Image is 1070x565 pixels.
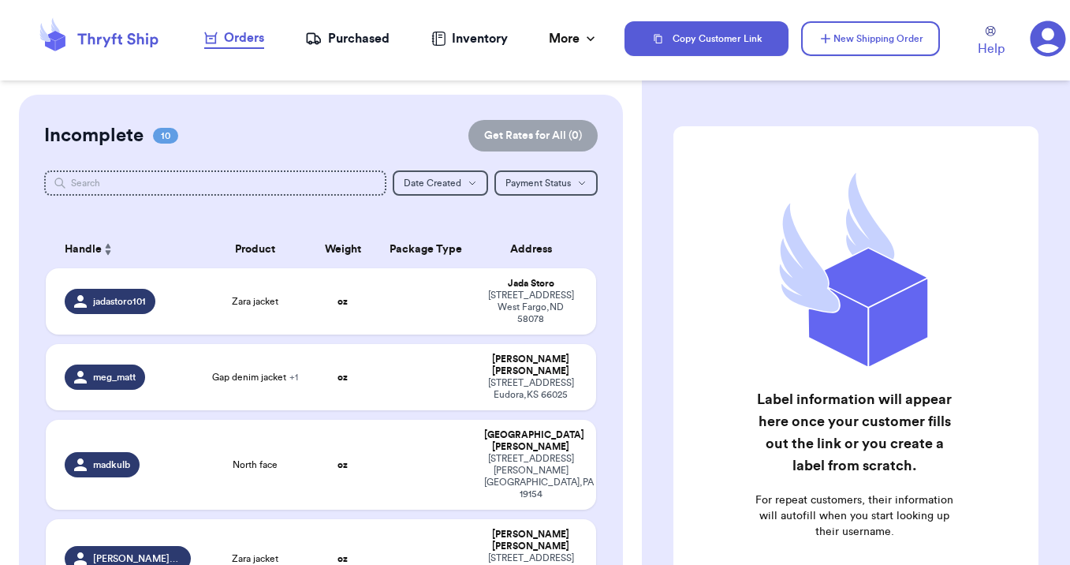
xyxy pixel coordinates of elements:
[376,230,475,268] th: Package Type
[200,230,310,268] th: Product
[475,230,595,268] th: Address
[494,170,598,196] button: Payment Status
[468,120,598,152] button: Get Rates for All (0)
[484,354,576,377] div: [PERSON_NAME] [PERSON_NAME]
[1030,21,1066,57] a: 1
[93,458,130,471] span: madkulb
[232,295,278,308] span: Zara jacket
[484,429,576,453] div: [GEOGRAPHIC_DATA] [PERSON_NAME]
[44,123,144,148] h2: Incomplete
[289,372,298,382] span: + 1
[233,458,278,471] span: North face
[484,453,576,500] div: [STREET_ADDRESS][PERSON_NAME] [GEOGRAPHIC_DATA] , PA 19154
[204,28,264,47] div: Orders
[978,26,1005,58] a: Help
[801,21,940,56] button: New Shipping Order
[393,170,488,196] button: Date Created
[505,178,571,188] span: Payment Status
[204,28,264,49] a: Orders
[754,388,956,477] h2: Label information will appear here once your customer fills out the link or you create a label fr...
[624,21,789,56] button: Copy Customer Link
[404,178,461,188] span: Date Created
[212,371,298,384] span: Gap denim jacket
[337,460,348,470] strong: oz
[484,290,576,325] div: [STREET_ADDRESS] West Fargo , ND 58078
[754,492,956,540] p: For repeat customers, their information will autofill when you start looking up their username.
[93,295,146,308] span: jadastoro101
[44,170,386,196] input: Search
[65,241,102,258] span: Handle
[310,230,376,268] th: Weight
[93,552,181,565] span: [PERSON_NAME].[PERSON_NAME].[PERSON_NAME]
[431,29,508,48] a: Inventory
[549,29,598,48] div: More
[153,128,178,144] span: 10
[484,529,576,552] div: [PERSON_NAME] [PERSON_NAME]
[337,554,348,563] strong: oz
[978,39,1005,58] span: Help
[337,297,348,306] strong: oz
[484,377,576,401] div: [STREET_ADDRESS] Eudora , KS 66025
[102,240,114,259] button: Sort ascending
[337,372,348,382] strong: oz
[484,278,576,290] div: Jada Storo
[93,371,136,384] span: meg_matt
[305,29,390,48] a: Purchased
[232,552,278,565] span: Zara jacket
